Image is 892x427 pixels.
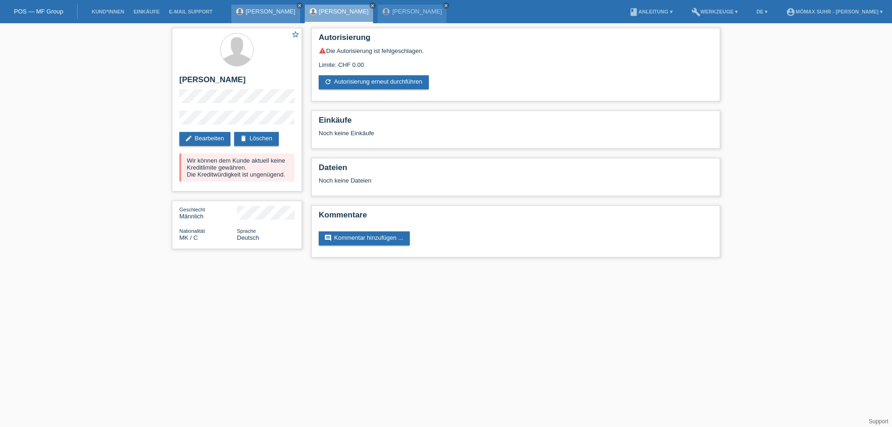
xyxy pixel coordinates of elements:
a: account_circleMömax Suhr - [PERSON_NAME] ▾ [781,9,887,14]
span: Nationalität [179,228,205,234]
a: Einkäufe [129,9,164,14]
div: Limite: CHF 0.00 [319,54,713,68]
a: commentKommentar hinzufügen ... [319,231,410,245]
a: buildWerkzeuge ▾ [687,9,743,14]
a: [PERSON_NAME] [392,8,442,15]
div: Männlich [179,206,237,220]
div: Noch keine Dateien [319,177,603,184]
i: book [629,7,638,17]
h2: Kommentare [319,210,713,224]
i: account_circle [786,7,795,17]
i: delete [240,135,247,142]
span: Sprache [237,228,256,234]
h2: Dateien [319,163,713,177]
a: star_border [291,30,300,40]
span: Mazedonien / C / 23.05.1983 [179,234,198,241]
a: close [369,2,376,9]
i: build [691,7,701,17]
div: Die Autorisierung ist fehlgeschlagen. [319,47,713,54]
a: close [443,2,449,9]
i: close [444,3,448,8]
a: editBearbeiten [179,132,230,146]
a: E-Mail Support [164,9,217,14]
a: [PERSON_NAME] [319,8,369,15]
i: edit [185,135,192,142]
a: Support [869,418,888,425]
h2: Autorisierung [319,33,713,47]
span: Geschlecht [179,207,205,212]
a: Kund*innen [87,9,129,14]
a: deleteLöschen [234,132,279,146]
i: star_border [291,30,300,39]
i: close [297,3,302,8]
i: comment [324,234,332,242]
a: [PERSON_NAME] [246,8,295,15]
h2: [PERSON_NAME] [179,75,295,89]
h2: Einkäufe [319,116,713,130]
i: refresh [324,78,332,85]
a: refreshAutorisierung erneut durchführen [319,75,429,89]
div: Noch keine Einkäufe [319,130,713,144]
a: POS — MF Group [14,8,63,15]
i: close [370,3,375,8]
i: warning [319,47,326,54]
div: Wir können dem Kunde aktuell keine Kreditlimite gewähren. Die Kreditwürdigkeit ist ungenügend. [179,153,295,182]
a: DE ▾ [752,9,772,14]
span: Deutsch [237,234,259,241]
a: close [296,2,303,9]
a: bookAnleitung ▾ [624,9,677,14]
